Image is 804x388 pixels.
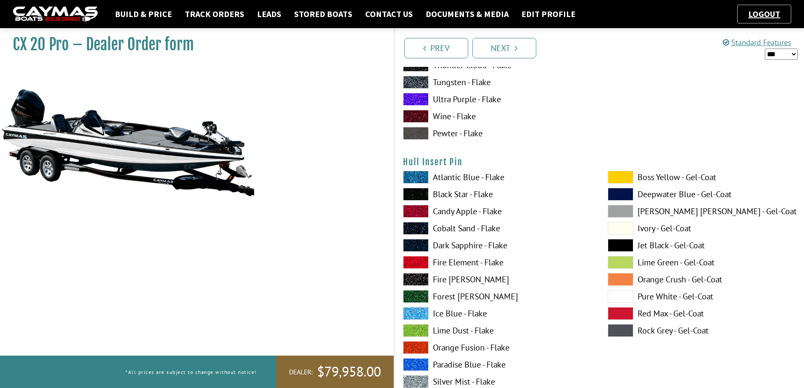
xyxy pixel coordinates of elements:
label: Silver Mist - Flake [403,375,591,388]
a: Dealer:$79,958.00 [276,356,394,388]
label: Red Max - Gel-Coat [608,307,795,320]
label: Fire [PERSON_NAME] [403,273,591,286]
h1: CX 20 Pro – Dealer Order form [13,35,372,54]
a: Stored Boats [290,9,357,20]
label: Lime Dust - Flake [403,324,591,337]
span: $79,958.00 [317,363,381,381]
label: Tungsten - Flake [403,76,591,89]
a: Build & Price [111,9,176,20]
a: Track Orders [180,9,249,20]
label: Ice Blue - Flake [403,307,591,320]
label: Wine - Flake [403,110,591,123]
label: Pewter - Flake [403,127,591,140]
label: Orange Fusion - Flake [403,341,591,354]
img: caymas-dealer-connect-2ed40d3bc7270c1d8d7ffb4b79bf05adc795679939227970def78ec6f6c03838.gif [13,6,98,22]
label: Atlantic Blue - Flake [403,171,591,184]
a: Prev [404,38,468,58]
h4: Hull Insert Pin [403,157,796,167]
a: Standard Features [723,37,791,47]
label: Fire Element - Flake [403,256,591,269]
label: Pure White - Gel-Coat [608,290,795,303]
label: Cobalt Sand - Flake [403,222,591,235]
span: Dealer: [289,368,313,377]
label: Ivory - Gel-Coat [608,222,795,235]
label: Lime Green - Gel-Coat [608,256,795,269]
p: *All prices are subject to change without notice! [126,365,257,379]
label: Orange Crush - Gel-Coat [608,273,795,286]
label: Dark Sapphire - Flake [403,239,591,252]
label: Jet Black - Gel-Coat [608,239,795,252]
label: Deepwater Blue - Gel-Coat [608,188,795,201]
label: [PERSON_NAME] [PERSON_NAME] - Gel-Coat [608,205,795,218]
a: Next [472,38,536,58]
a: Leads [253,9,286,20]
label: Boss Yellow - Gel-Coat [608,171,795,184]
label: Paradise Blue - Flake [403,358,591,371]
label: Black Star - Flake [403,188,591,201]
label: Rock Grey - Gel-Coat [608,324,795,337]
a: Logout [744,9,784,19]
label: Candy Apple - Flake [403,205,591,218]
a: Edit Profile [517,9,580,20]
label: Forest [PERSON_NAME] [403,290,591,303]
a: Documents & Media [421,9,513,20]
a: Contact Us [361,9,417,20]
label: Ultra Purple - Flake [403,93,591,106]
